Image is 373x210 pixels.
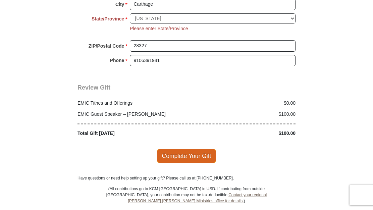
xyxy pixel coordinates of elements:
[89,41,124,51] strong: ZIP/Postal Code
[157,149,216,163] span: Complete Your Gift
[186,130,299,137] div: $100.00
[74,111,187,118] div: EMIC Guest Speaker – [PERSON_NAME]
[77,175,296,181] p: Have questions or need help setting up your gift? Please call us at [PHONE_NUMBER].
[110,56,124,65] strong: Phone
[77,84,110,91] span: Review Gift
[74,130,187,137] div: Total Gift [DATE]
[74,100,187,107] div: EMIC Tithes and Offerings
[186,100,299,107] div: $0.00
[92,14,124,23] strong: State/Province
[186,111,299,118] div: $100.00
[130,25,188,32] li: Please enter State/Province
